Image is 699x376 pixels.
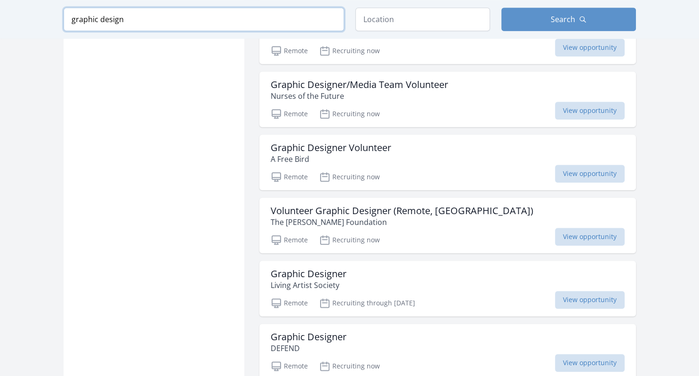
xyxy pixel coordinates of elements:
[271,171,308,183] p: Remote
[259,261,636,316] a: Graphic Designer Living Artist Society Remote Recruiting through [DATE] View opportunity
[555,228,625,246] span: View opportunity
[551,14,575,25] span: Search
[271,268,346,280] h3: Graphic Designer
[319,360,380,372] p: Recruiting now
[555,102,625,120] span: View opportunity
[319,108,380,120] p: Recruiting now
[259,135,636,190] a: Graphic Designer Volunteer A Free Bird Remote Recruiting now View opportunity
[271,45,308,56] p: Remote
[271,90,448,102] p: Nurses of the Future
[319,45,380,56] p: Recruiting now
[555,165,625,183] span: View opportunity
[271,297,308,309] p: Remote
[271,153,391,165] p: A Free Bird
[259,72,636,127] a: Graphic Designer/Media Team Volunteer Nurses of the Future Remote Recruiting now View opportunity
[555,354,625,372] span: View opportunity
[271,360,308,372] p: Remote
[271,79,448,90] h3: Graphic Designer/Media Team Volunteer
[319,297,415,309] p: Recruiting through [DATE]
[259,198,636,253] a: Volunteer Graphic Designer (Remote, [GEOGRAPHIC_DATA]) The [PERSON_NAME] Foundation Remote Recrui...
[355,8,490,31] input: Location
[271,234,308,246] p: Remote
[64,8,344,31] input: Keyword
[271,331,346,343] h3: Graphic Designer
[271,142,391,153] h3: Graphic Designer Volunteer
[271,205,533,216] h3: Volunteer Graphic Designer (Remote, [GEOGRAPHIC_DATA])
[319,171,380,183] p: Recruiting now
[271,280,346,291] p: Living Artist Society
[501,8,636,31] button: Search
[555,39,625,56] span: View opportunity
[271,108,308,120] p: Remote
[271,343,346,354] p: DEFEND
[319,234,380,246] p: Recruiting now
[555,291,625,309] span: View opportunity
[271,216,533,228] p: The [PERSON_NAME] Foundation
